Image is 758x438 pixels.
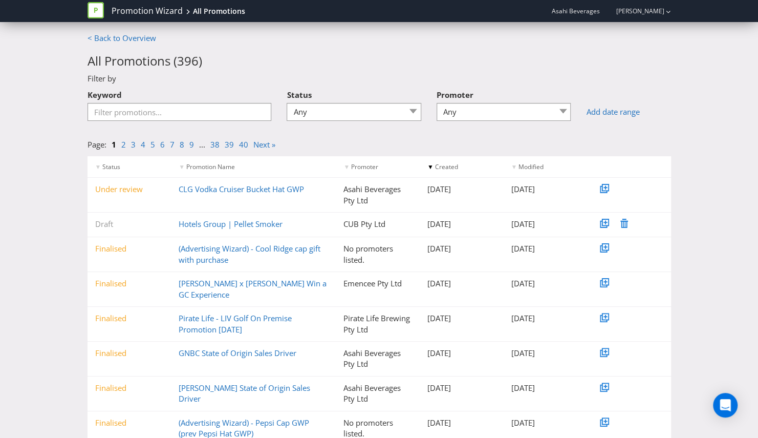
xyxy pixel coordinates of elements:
div: [DATE] [503,418,587,428]
span: ▼ [427,162,434,171]
div: [DATE] [420,383,504,393]
a: [PERSON_NAME] [606,7,664,15]
div: No promoters listed. [336,243,420,265]
a: 9 [189,139,194,150]
div: CUB Pty Ltd [336,219,420,230]
span: Promotion Name [186,162,235,171]
label: Keyword [88,85,122,100]
a: < Back to Overview [88,33,156,43]
a: 4 [141,139,145,150]
li: ... [199,139,210,150]
div: [DATE] [420,184,504,195]
span: Asahi Beverages [552,7,600,15]
div: Asahi Beverages Pty Ltd [336,383,420,405]
span: ▼ [343,162,350,171]
a: [PERSON_NAME] State of Origin Sales Driver [179,383,310,404]
div: [DATE] [420,348,504,359]
div: [DATE] [503,348,587,359]
a: 40 [239,139,248,150]
span: ▼ [95,162,101,171]
a: Next » [253,139,275,150]
span: Status [102,162,120,171]
div: Under review [88,184,171,195]
div: [DATE] [503,313,587,324]
div: Finalised [88,348,171,359]
div: [DATE] [420,313,504,324]
a: 1 [112,139,116,150]
span: Modified [518,162,544,171]
a: Pirate Life - LIV Golf On Premise Promotion [DATE] [179,313,292,334]
div: [DATE] [503,219,587,230]
div: Finalised [88,313,171,324]
a: 2 [121,139,126,150]
div: [DATE] [503,184,587,195]
span: Page: [88,139,106,150]
a: (Advertising Wizard) - Cool Ridge cap gift with purchase [179,243,320,264]
div: [DATE] [420,278,504,289]
span: Promoter [437,90,473,100]
div: [DATE] [503,243,587,254]
span: Status [287,90,311,100]
div: [DATE] [503,383,587,393]
span: ▼ [179,162,185,171]
span: Promoter [351,162,378,171]
div: Asahi Beverages Pty Ltd [336,348,420,370]
div: [DATE] [420,219,504,230]
a: CLG Vodka Cruiser Bucket Hat GWP [179,184,304,194]
div: Draft [88,219,171,230]
a: 6 [160,139,165,150]
div: Finalised [88,418,171,428]
span: ) [199,52,202,69]
div: Open Intercom Messenger [713,393,738,418]
div: Finalised [88,243,171,254]
span: ▼ [511,162,517,171]
a: GNBC State of Origin Sales Driver [179,348,296,358]
span: 396 [177,52,199,69]
div: [DATE] [420,243,504,254]
div: Filter by [80,73,679,84]
input: Filter promotions... [88,103,272,121]
span: Created [435,162,458,171]
a: 38 [210,139,220,150]
span: All Promotions ( [88,52,177,69]
a: Add date range [586,107,670,117]
div: [DATE] [503,278,587,289]
a: 7 [170,139,175,150]
div: All Promotions [193,6,245,16]
a: 8 [180,139,184,150]
a: Promotion Wizard [112,5,183,17]
div: Asahi Beverages Pty Ltd [336,184,420,206]
div: Finalised [88,278,171,289]
a: 39 [225,139,234,150]
div: Emencee Pty Ltd [336,278,420,289]
a: [PERSON_NAME] x [PERSON_NAME] Win a GC Experience [179,278,327,299]
div: Finalised [88,383,171,393]
a: 5 [150,139,155,150]
div: Pirate Life Brewing Pty Ltd [336,313,420,335]
a: Hotels Group | Pellet Smoker [179,219,283,229]
div: [DATE] [420,418,504,428]
a: 3 [131,139,136,150]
